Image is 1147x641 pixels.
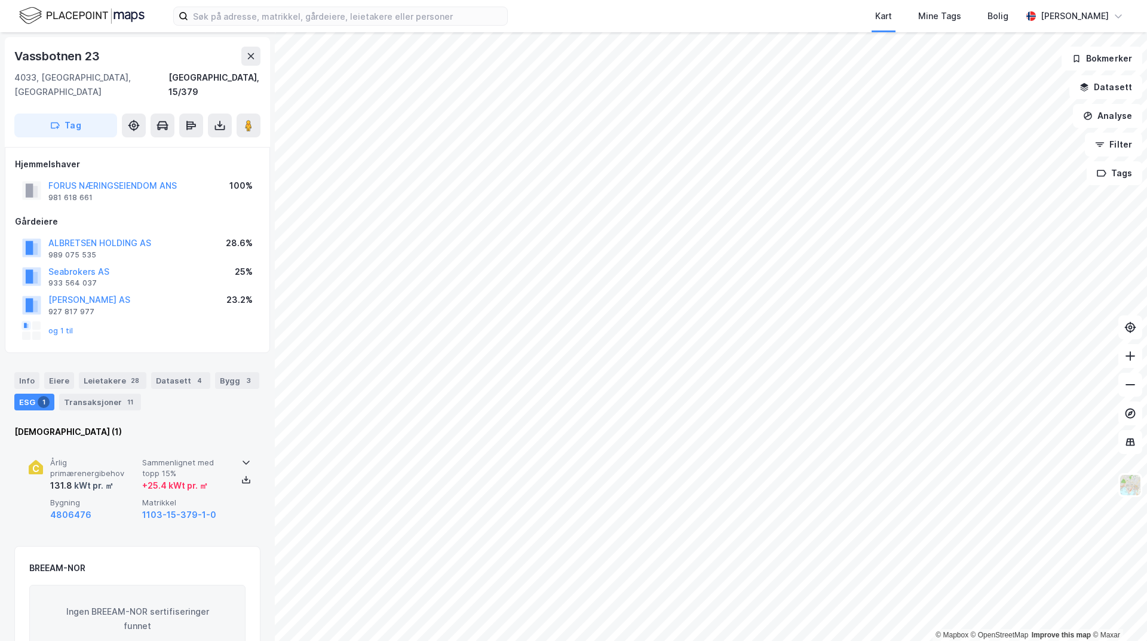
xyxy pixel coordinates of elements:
[79,372,146,389] div: Leietakere
[1119,474,1142,496] img: Z
[1062,47,1142,70] button: Bokmerker
[44,372,74,389] div: Eiere
[151,372,210,389] div: Datasett
[194,375,206,387] div: 4
[1085,133,1142,157] button: Filter
[48,278,97,288] div: 933 564 037
[1087,584,1147,641] div: Kontrollprogram for chat
[1032,631,1091,639] a: Improve this map
[142,498,229,508] span: Matrikkel
[50,479,114,493] div: 131.8
[1069,75,1142,99] button: Datasett
[14,394,54,410] div: ESG
[243,375,254,387] div: 3
[14,47,102,66] div: Vassbotnen 23
[50,458,137,479] span: Årlig primærenergibehov
[142,458,229,479] span: Sammenlignet med topp 15%
[59,394,141,410] div: Transaksjoner
[19,5,145,26] img: logo.f888ab2527a4732fd821a326f86c7f29.svg
[936,631,968,639] a: Mapbox
[38,396,50,408] div: 1
[188,7,507,25] input: Søk på adresse, matrikkel, gårdeiere, leietakere eller personer
[124,396,136,408] div: 11
[29,561,85,575] div: BREEAM-NOR
[50,498,137,508] span: Bygning
[72,479,114,493] div: kWt pr. ㎡
[142,479,208,493] div: + 25.4 kWt pr. ㎡
[14,114,117,137] button: Tag
[235,265,253,279] div: 25%
[971,631,1029,639] a: OpenStreetMap
[48,307,94,317] div: 927 817 977
[1073,104,1142,128] button: Analyse
[987,9,1008,23] div: Bolig
[226,293,253,307] div: 23.2%
[1087,161,1142,185] button: Tags
[1087,584,1147,641] iframe: Chat Widget
[168,70,260,99] div: [GEOGRAPHIC_DATA], 15/379
[48,250,96,260] div: 989 075 535
[1041,9,1109,23] div: [PERSON_NAME]
[50,508,91,522] button: 4806476
[875,9,892,23] div: Kart
[14,425,260,439] div: [DEMOGRAPHIC_DATA] (1)
[48,193,93,203] div: 981 618 661
[15,157,260,171] div: Hjemmelshaver
[15,214,260,229] div: Gårdeiere
[226,236,253,250] div: 28.6%
[14,70,168,99] div: 4033, [GEOGRAPHIC_DATA], [GEOGRAPHIC_DATA]
[918,9,961,23] div: Mine Tags
[128,375,142,387] div: 28
[215,372,259,389] div: Bygg
[14,372,39,389] div: Info
[142,508,216,522] button: 1103-15-379-1-0
[229,179,253,193] div: 100%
